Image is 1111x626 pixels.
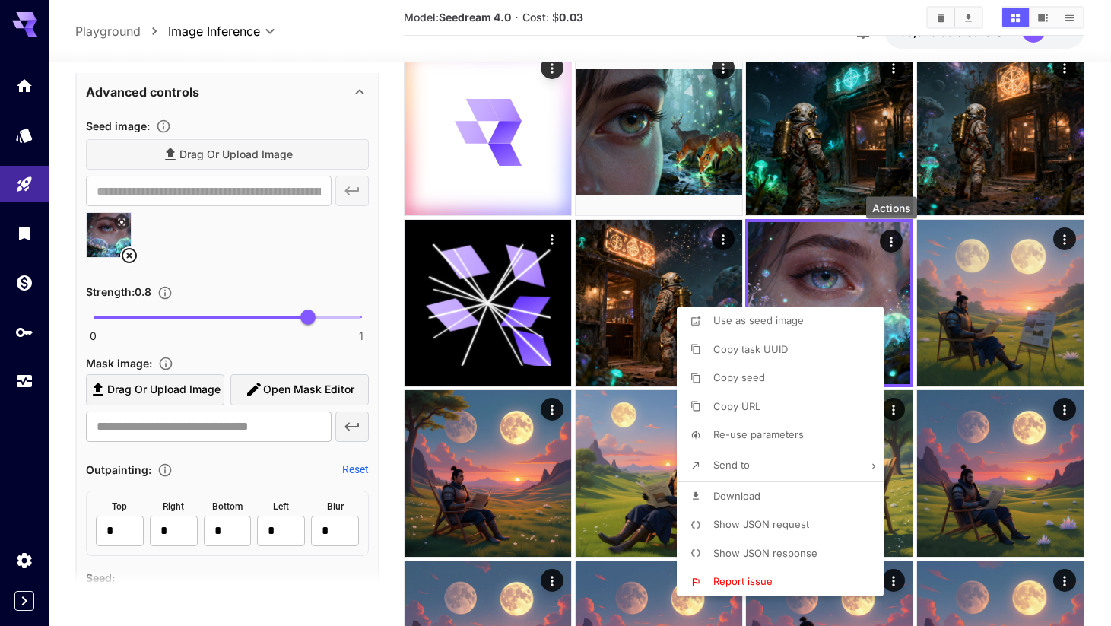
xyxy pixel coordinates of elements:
span: Use as seed image [713,314,804,326]
span: Re-use parameters [713,428,804,440]
span: Show JSON response [713,547,817,559]
span: Report issue [713,575,773,587]
span: Download [713,490,760,502]
span: Copy task UUID [713,343,788,355]
span: Send to [713,459,750,471]
div: Actions [866,197,917,219]
span: Copy seed [713,371,765,383]
span: Show JSON request [713,518,809,530]
span: Copy URL [713,400,760,412]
